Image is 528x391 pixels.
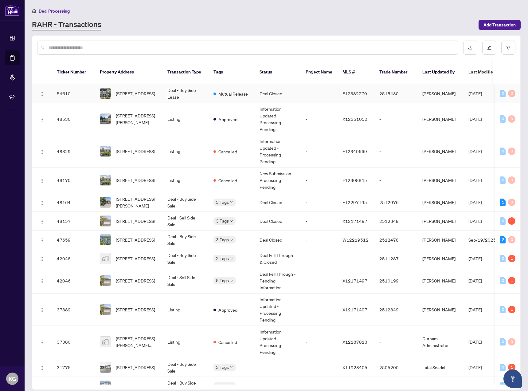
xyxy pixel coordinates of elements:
span: 3 Tags [216,199,229,206]
span: down [230,201,233,204]
td: - [301,294,338,326]
img: thumbnail-img [100,175,111,185]
button: Logo [37,337,47,347]
span: [DATE] [468,339,482,345]
div: 1 [508,255,515,262]
th: Ticket Number [52,60,95,84]
button: filter [501,41,515,55]
img: Logo [40,200,45,205]
span: X12171497 [342,218,367,224]
span: [STREET_ADDRESS] [116,306,155,313]
td: 48170 [52,168,95,193]
td: - [301,103,338,135]
img: Logo [40,384,45,389]
span: down [230,219,233,223]
td: [PERSON_NAME] [417,193,463,212]
button: Logo [37,381,47,391]
span: Sep/19/2025 [468,237,496,243]
button: Logo [37,146,47,156]
img: thumbnail-img [100,337,111,347]
img: thumbnail-img [100,216,111,226]
span: [DATE] [468,177,482,183]
span: X12187813 [342,339,367,345]
td: - [374,326,417,358]
td: [PERSON_NAME] [417,212,463,231]
th: Trade Number [374,60,417,84]
span: Approved [218,116,237,123]
img: thumbnail-img [100,114,111,124]
span: [DATE] [468,256,482,261]
td: - [301,326,338,358]
td: - [301,358,338,377]
td: 48530 [52,103,95,135]
img: thumbnail-img [100,253,111,264]
span: Cancelled [218,148,237,155]
td: Deal - Buy Side Sale [162,249,209,268]
td: 2515430 [374,84,417,103]
td: 2512478 [374,231,417,249]
td: 48164 [52,193,95,212]
div: 0 [500,115,506,123]
span: home [32,9,36,13]
span: [STREET_ADDRESS][PERSON_NAME] [116,112,158,126]
span: down [230,279,233,282]
span: [STREET_ADDRESS] [116,90,155,97]
td: 48157 [52,212,95,231]
td: 2505200 [374,358,417,377]
span: W12219512 [342,237,369,243]
div: 0 [508,199,515,206]
td: [PERSON_NAME] [417,268,463,294]
th: Property Address [95,60,162,84]
td: 42046 [52,268,95,294]
div: 0 [500,338,506,346]
img: thumbnail-img [100,275,111,286]
span: [DATE] [468,307,482,312]
th: Transaction Type [162,60,209,84]
td: 54610 [52,84,95,103]
th: Status [255,60,301,84]
td: Information Updated - Processing Pending [255,326,301,358]
span: Cancelled [218,177,237,184]
td: Information Updated - Processing Pending [255,294,301,326]
span: [STREET_ADDRESS] [116,148,155,155]
td: Deal Closed [255,212,301,231]
span: X11923405 [342,365,367,370]
span: E12382270 [342,91,367,96]
div: 0 [500,176,506,184]
span: filter [506,45,510,50]
img: thumbnail-img [100,304,111,315]
span: Approved [218,306,237,313]
img: thumbnail-img [100,146,111,156]
button: Logo [37,197,47,207]
span: [DATE] [468,365,482,370]
span: [DATE] [468,218,482,224]
div: 0 [500,364,506,371]
span: Cancelled [218,339,237,346]
td: 42048 [52,249,95,268]
img: Logo [40,340,45,345]
button: Logo [37,254,47,263]
div: 0 [500,217,506,225]
td: [PERSON_NAME] [417,249,463,268]
td: [PERSON_NAME] [417,103,463,135]
button: Logo [37,235,47,245]
div: 0 [508,115,515,123]
td: Listing [162,103,209,135]
span: [STREET_ADDRESS] [116,255,155,262]
div: 0 [508,338,515,346]
td: Deal - Buy Side Sale [162,231,209,249]
td: Deal Closed [255,84,301,103]
td: Listing [162,294,209,326]
button: Logo [37,114,47,124]
td: - [255,358,301,377]
div: 1 [508,306,515,313]
td: Listing [162,168,209,193]
span: E12340669 [342,148,367,154]
td: Deal Closed [255,231,301,249]
td: [PERSON_NAME] [417,84,463,103]
td: - [301,212,338,231]
img: Logo [40,238,45,243]
td: - [301,231,338,249]
td: 2512976 [374,193,417,212]
th: Last Updated By [417,60,463,84]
